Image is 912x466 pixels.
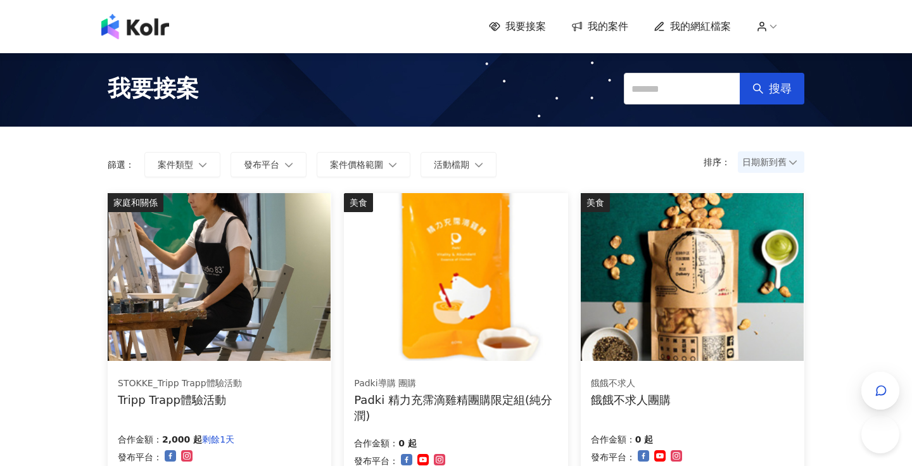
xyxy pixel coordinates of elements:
[118,392,242,408] div: Tripp Trapp體驗活動
[118,432,162,447] p: 合作金額：
[108,193,163,212] div: 家庭和關係
[101,14,169,39] img: logo
[398,436,417,451] p: 0 起
[704,157,738,167] p: 排序：
[740,73,804,104] button: 搜尋
[505,20,546,34] span: 我要接案
[434,160,469,170] span: 活動檔期
[144,152,220,177] button: 案件類型
[108,193,331,361] img: 坐上tripp trapp、體驗專注繪畫創作
[344,193,373,212] div: 美食
[108,160,134,170] p: 篩選：
[861,415,899,453] iframe: Help Scout Beacon - Open
[581,193,610,212] div: 美食
[421,152,497,177] button: 活動檔期
[354,436,398,451] p: 合作金額：
[344,193,567,361] img: Padki 精力充霈滴雞精(團購限定組)
[670,20,731,34] span: 我的網紅檔案
[118,377,242,390] div: STOKKE_Tripp Trapp體驗活動
[742,153,800,172] span: 日期新到舊
[118,450,162,465] p: 發布平台：
[591,432,635,447] p: 合作金額：
[244,160,279,170] span: 發布平台
[231,152,307,177] button: 發布平台
[591,392,671,408] div: 餓餓不求人團購
[330,160,383,170] span: 案件價格範圍
[489,20,546,34] a: 我要接案
[354,377,557,390] div: Padki導購 團購
[752,83,764,94] span: search
[769,82,792,96] span: 搜尋
[354,392,557,424] div: Padki 精力充霈滴雞精團購限定組(純分潤)
[581,193,804,361] img: 餓餓不求人系列
[571,20,628,34] a: 我的案件
[317,152,410,177] button: 案件價格範圍
[591,377,671,390] div: 餓餓不求人
[654,20,731,34] a: 我的網紅檔案
[108,73,199,104] span: 我要接案
[202,432,234,447] p: 剩餘1天
[158,160,193,170] span: 案件類型
[162,432,202,447] p: 2,000 起
[591,450,635,465] p: 發布平台：
[588,20,628,34] span: 我的案件
[635,432,654,447] p: 0 起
